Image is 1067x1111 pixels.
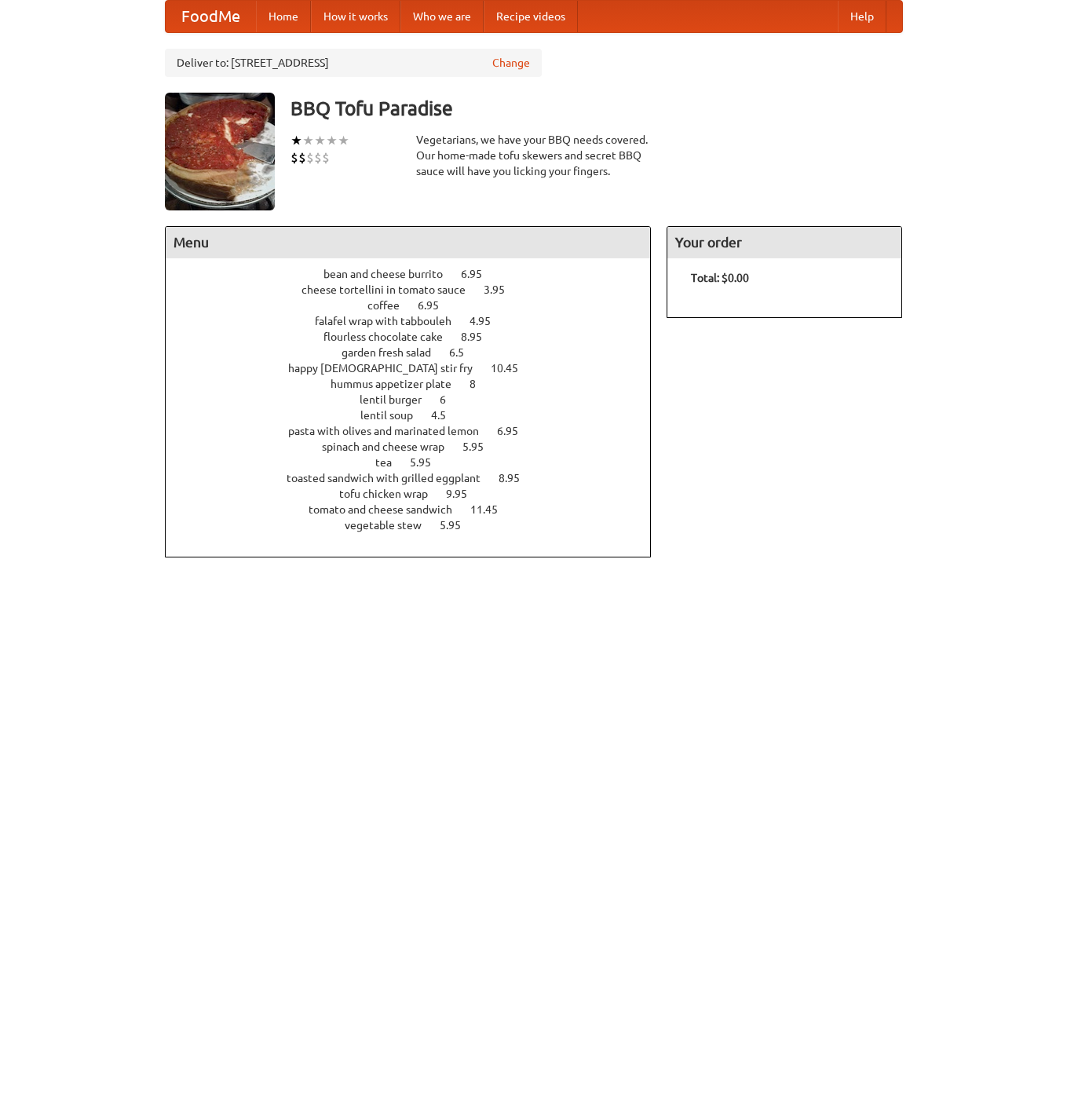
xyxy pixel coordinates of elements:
[322,149,330,166] li: $
[375,456,460,469] a: tea 5.95
[331,378,505,390] a: hummus appetizer plate 8
[461,268,498,280] span: 6.95
[287,472,549,484] a: toasted sandwich with grilled eggplant 8.95
[400,1,484,32] a: Who we are
[497,425,534,437] span: 6.95
[326,132,338,149] li: ★
[288,425,495,437] span: pasta with olives and marinated lemon
[360,393,475,406] a: lentil burger 6
[418,299,455,312] span: 6.95
[342,346,493,359] a: garden fresh salad 6.5
[314,132,326,149] li: ★
[440,519,477,532] span: 5.95
[331,378,467,390] span: hummus appetizer plate
[410,456,447,469] span: 5.95
[431,409,462,422] span: 4.5
[287,472,496,484] span: toasted sandwich with grilled eggplant
[461,331,498,343] span: 8.95
[322,440,460,453] span: spinach and cheese wrap
[311,1,400,32] a: How it works
[667,227,901,258] h4: Your order
[484,283,521,296] span: 3.95
[484,1,578,32] a: Recipe videos
[691,272,749,284] b: Total: $0.00
[345,519,437,532] span: vegetable stew
[375,456,407,469] span: tea
[323,331,511,343] a: flourless chocolate cake 8.95
[309,503,468,516] span: tomato and cheese sandwich
[462,440,499,453] span: 5.95
[323,268,511,280] a: bean and cheese burrito 6.95
[470,315,506,327] span: 4.95
[302,132,314,149] li: ★
[314,149,322,166] li: $
[416,132,652,179] div: Vegetarians, we have your BBQ needs covered. Our home-made tofu skewers and secret BBQ sauce will...
[291,93,903,124] h3: BBQ Tofu Paradise
[342,346,447,359] span: garden fresh salad
[338,132,349,149] li: ★
[309,503,527,516] a: tomato and cheese sandwich 11.45
[470,378,491,390] span: 8
[291,149,298,166] li: $
[449,346,480,359] span: 6.5
[301,283,481,296] span: cheese tortellini in tomato sauce
[339,488,496,500] a: tofu chicken wrap 9.95
[166,227,651,258] h4: Menu
[492,55,530,71] a: Change
[301,283,534,296] a: cheese tortellini in tomato sauce 3.95
[838,1,886,32] a: Help
[367,299,468,312] a: coffee 6.95
[491,362,534,375] span: 10.45
[291,132,302,149] li: ★
[470,503,513,516] span: 11.45
[166,1,256,32] a: FoodMe
[440,393,462,406] span: 6
[315,315,467,327] span: falafel wrap with tabbouleh
[360,393,437,406] span: lentil burger
[165,93,275,210] img: angular.jpg
[360,409,429,422] span: lentil soup
[288,362,488,375] span: happy [DEMOGRAPHIC_DATA] stir fry
[322,440,513,453] a: spinach and cheese wrap 5.95
[288,425,547,437] a: pasta with olives and marinated lemon 6.95
[288,362,547,375] a: happy [DEMOGRAPHIC_DATA] stir fry 10.45
[367,299,415,312] span: coffee
[323,331,459,343] span: flourless chocolate cake
[339,488,444,500] span: tofu chicken wrap
[499,472,535,484] span: 8.95
[345,519,490,532] a: vegetable stew 5.95
[298,149,306,166] li: $
[323,268,459,280] span: bean and cheese burrito
[315,315,520,327] a: falafel wrap with tabbouleh 4.95
[360,409,475,422] a: lentil soup 4.5
[256,1,311,32] a: Home
[165,49,542,77] div: Deliver to: [STREET_ADDRESS]
[306,149,314,166] li: $
[446,488,483,500] span: 9.95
